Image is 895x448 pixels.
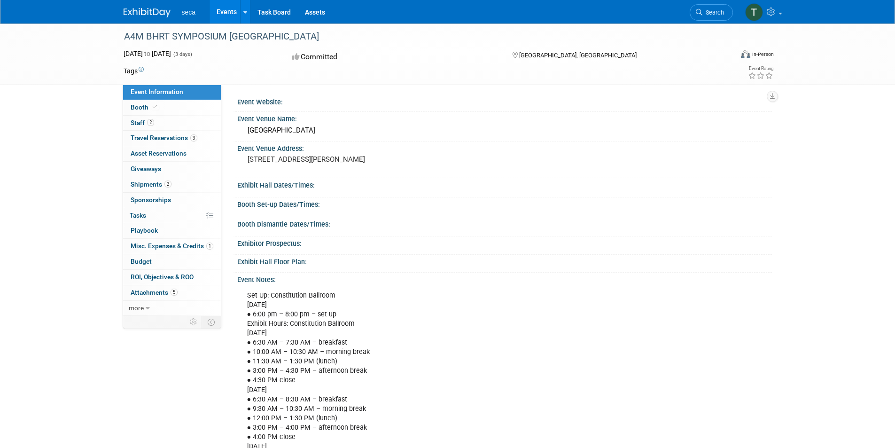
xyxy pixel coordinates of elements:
[237,217,772,229] div: Booth Dismantle Dates/Times:
[153,104,157,110] i: Booth reservation complete
[123,285,221,300] a: Attachments5
[131,149,187,157] span: Asset Reservations
[123,146,221,161] a: Asset Reservations
[237,178,772,190] div: Exhibit Hall Dates/Times:
[131,88,183,95] span: Event Information
[123,239,221,254] a: Misc. Expenses & Credits1
[123,270,221,285] a: ROI, Objectives & ROO
[190,134,197,141] span: 3
[237,255,772,267] div: Exhibit Hall Floor Plan:
[244,123,765,138] div: [GEOGRAPHIC_DATA]
[748,66,773,71] div: Event Rating
[143,50,152,57] span: to
[237,197,772,209] div: Booth Set-up Dates/Times:
[131,196,171,204] span: Sponsorships
[237,236,772,248] div: Exhibitor Prospectus:
[237,273,772,284] div: Event Notes:
[677,49,774,63] div: Event Format
[129,304,144,312] span: more
[172,51,192,57] span: (3 days)
[202,316,221,328] td: Toggle Event Tabs
[237,141,772,153] div: Event Venue Address:
[123,131,221,146] a: Travel Reservations3
[123,193,221,208] a: Sponsorships
[123,177,221,192] a: Shipments2
[519,52,637,59] span: [GEOGRAPHIC_DATA], [GEOGRAPHIC_DATA]
[131,181,171,188] span: Shipments
[752,51,774,58] div: In-Person
[124,66,144,76] td: Tags
[130,212,146,219] span: Tasks
[131,258,152,265] span: Budget
[164,181,171,188] span: 2
[248,155,450,164] pre: [STREET_ADDRESS][PERSON_NAME]
[123,254,221,269] a: Budget
[123,208,221,223] a: Tasks
[741,50,750,58] img: Format-Inperson.png
[131,165,161,173] span: Giveaways
[131,289,178,296] span: Attachments
[206,243,213,250] span: 1
[123,116,221,131] a: Staff2
[131,134,197,141] span: Travel Reservations
[289,49,497,65] div: Committed
[171,289,178,296] span: 5
[690,4,733,21] a: Search
[745,3,763,21] img: Tessa Schwikerath
[702,9,724,16] span: Search
[237,95,772,107] div: Event Website:
[123,85,221,100] a: Event Information
[131,242,213,250] span: Misc. Expenses & Credits
[124,50,171,57] span: [DATE] [DATE]
[123,162,221,177] a: Giveaways
[131,227,158,234] span: Playbook
[182,8,196,16] span: seca
[131,273,194,281] span: ROI, Objectives & ROO
[124,8,171,17] img: ExhibitDay
[131,103,159,111] span: Booth
[121,28,719,45] div: A4M BHRT SYMPOSIUM [GEOGRAPHIC_DATA]
[147,119,154,126] span: 2
[186,316,202,328] td: Personalize Event Tab Strip
[131,119,154,126] span: Staff
[123,301,221,316] a: more
[123,223,221,238] a: Playbook
[237,112,772,124] div: Event Venue Name:
[123,100,221,115] a: Booth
